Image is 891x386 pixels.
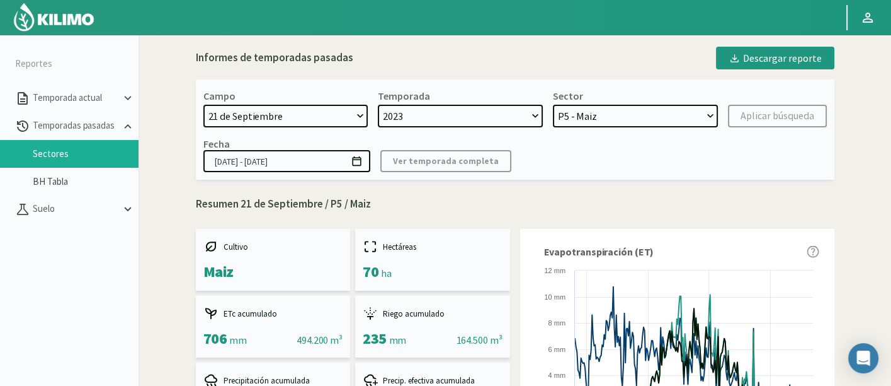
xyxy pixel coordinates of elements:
[203,150,370,172] input: dd/mm/yyyy - dd/mm/yyyy
[33,176,139,187] a: BH Tabla
[229,334,246,346] span: mm
[544,293,565,301] text: 10 mm
[363,329,387,348] span: 235
[553,90,583,102] div: Sector
[548,346,565,353] text: 6 mm
[381,267,391,279] span: ha
[203,239,343,254] div: Cultivo
[203,137,230,150] div: Fecha
[13,2,95,32] img: Kilimo
[848,343,878,373] div: Open Intercom Messenger
[196,50,353,66] div: Informes de temporadas pasadas
[30,91,121,105] p: Temporada actual
[363,239,502,254] div: Hectáreas
[729,50,822,66] div: Descargar reporte
[355,229,510,291] kil-mini-card: report-summary-cards.HECTARES
[363,262,378,281] span: 70
[203,90,236,102] div: Campo
[33,148,139,160] a: Sectores
[544,267,565,274] text: 12 mm
[203,262,234,281] span: Maiz
[203,329,227,348] span: 706
[30,119,121,133] p: Temporadas pasadas
[363,306,502,321] div: Riego acumulado
[544,244,654,259] span: Evapotranspiración (ET)
[196,196,834,213] p: Resumen 21 de Septiembre / P5 / Maiz
[297,332,343,348] div: 494.200 m³
[30,202,121,216] p: Suelo
[548,371,565,379] text: 4 mm
[203,306,343,321] div: ETc acumulado
[378,90,430,102] div: Temporada
[548,319,565,327] text: 8 mm
[355,296,510,358] kil-mini-card: report-summary-cards.ACCUMULATED_IRRIGATION
[196,229,351,291] kil-mini-card: report-summary-cards.CROP
[389,334,406,346] span: mm
[196,296,351,358] kil-mini-card: report-summary-cards.ACCUMULATED_ETC
[716,47,834,69] button: Descargar reporte
[456,332,502,348] div: 164.500 m³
